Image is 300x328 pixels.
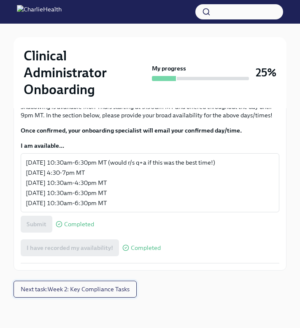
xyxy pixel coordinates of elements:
button: Next task:Week 2: Key Compliance Tasks [14,281,137,298]
span: Completed [131,245,161,251]
span: Completed [64,221,94,228]
h2: Clinical Administrator Onboarding [24,47,149,98]
textarea: [DATE] 10:30am-6:30pm MT (would r/s q+a if this was the best time!) [DATE] 4:30-7pm MT [DATE] 10:... [26,157,274,208]
span: Next task : Week 2: Key Compliance Tasks [21,285,130,293]
strong: Once confirmed, your onboarding specialist will email your confirmed day/time. [21,127,242,134]
h3: 25% [256,65,276,80]
strong: My progress [152,64,186,73]
img: CharlieHealth [17,5,62,19]
label: I am available... [21,141,279,150]
p: Shadowing is available Mon-Thurs starting at 9:30am MT and offered throughout the day until 9pm M... [21,103,279,119]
